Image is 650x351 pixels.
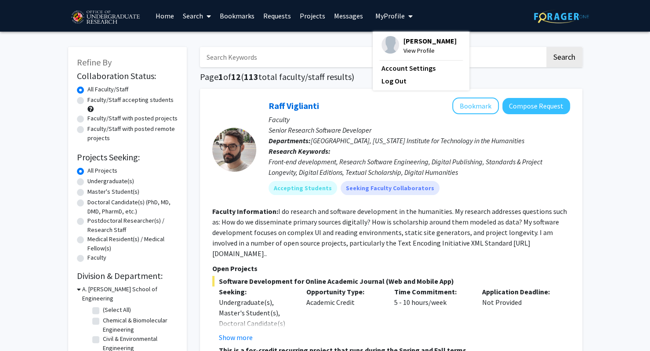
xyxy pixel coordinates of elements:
b: Departments: [269,136,311,145]
label: Faculty [87,253,106,262]
h2: Projects Seeking: [77,152,178,163]
div: Undergraduate(s), Master's Student(s), Doctoral Candidate(s) (PhD, MD, DMD, PharmD, etc.) [219,297,294,350]
p: Opportunity Type: [306,286,381,297]
label: Faculty/Staff with posted projects [87,114,178,123]
span: My Profile [375,11,405,20]
span: 12 [231,71,241,82]
a: Messages [330,0,367,31]
fg-read-more: I do research and software development in the humanities. My research addresses questions such as... [212,207,567,258]
a: Log Out [381,76,461,86]
div: Profile Picture[PERSON_NAME]View Profile [381,36,457,55]
mat-chip: Accepting Students [269,181,337,195]
span: View Profile [403,46,457,55]
p: Time Commitment: [394,286,469,297]
label: All Projects [87,166,117,175]
p: Seeking: [219,286,294,297]
button: Show more [219,332,253,343]
span: [PERSON_NAME] [403,36,457,46]
a: Account Settings [381,63,461,73]
h2: Division & Department: [77,271,178,281]
label: Master's Student(s) [87,187,139,196]
p: Faculty [269,114,570,125]
label: Postdoctoral Researcher(s) / Research Staff [87,216,178,235]
label: Faculty/Staff with posted remote projects [87,124,178,143]
img: ForagerOne Logo [534,10,589,23]
span: Refine By [77,57,112,68]
iframe: Chat [7,311,37,344]
mat-chip: Seeking Faculty Collaborators [341,181,439,195]
span: [GEOGRAPHIC_DATA], [US_STATE] Institute for Technology in the Humanities [311,136,524,145]
label: All Faculty/Staff [87,85,128,94]
div: Front-end development, Research Software Engineering, Digital Publishing, Standards & Project Lon... [269,156,570,177]
h1: Page of ( total faculty/staff results) [200,72,582,82]
input: Search Keywords [200,47,545,67]
h3: A. [PERSON_NAME] School of Engineering [82,285,178,303]
a: Bookmarks [215,0,259,31]
div: Not Provided [476,286,563,343]
label: Faculty/Staff accepting students [87,95,174,105]
span: 1 [218,71,223,82]
button: Add Raff Viglianti to Bookmarks [452,98,499,114]
img: Profile Picture [381,36,399,54]
span: 113 [244,71,258,82]
a: Requests [259,0,295,31]
label: Medical Resident(s) / Medical Fellow(s) [87,235,178,253]
button: Search [546,47,582,67]
img: University of Maryland Logo [68,7,142,29]
h2: Collaboration Status: [77,71,178,81]
label: Doctoral Candidate(s) (PhD, MD, DMD, PharmD, etc.) [87,198,178,216]
p: Open Projects [212,263,570,274]
label: Chemical & Biomolecular Engineering [103,316,176,334]
div: Academic Credit [300,286,388,343]
span: Software Development for Online Academic Journal (Web and Mobile App) [212,276,570,286]
p: Application Deadline: [482,286,557,297]
a: Home [151,0,178,31]
p: Senior Research Software Developer [269,125,570,135]
div: 5 - 10 hours/week [388,286,476,343]
b: Research Keywords: [269,147,330,156]
a: Raff Viglianti [269,100,319,111]
label: (Select All) [103,305,131,315]
a: Projects [295,0,330,31]
label: Undergraduate(s) [87,177,134,186]
a: Search [178,0,215,31]
button: Compose Request to Raff Viglianti [502,98,570,114]
b: Faculty Information: [212,207,278,216]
